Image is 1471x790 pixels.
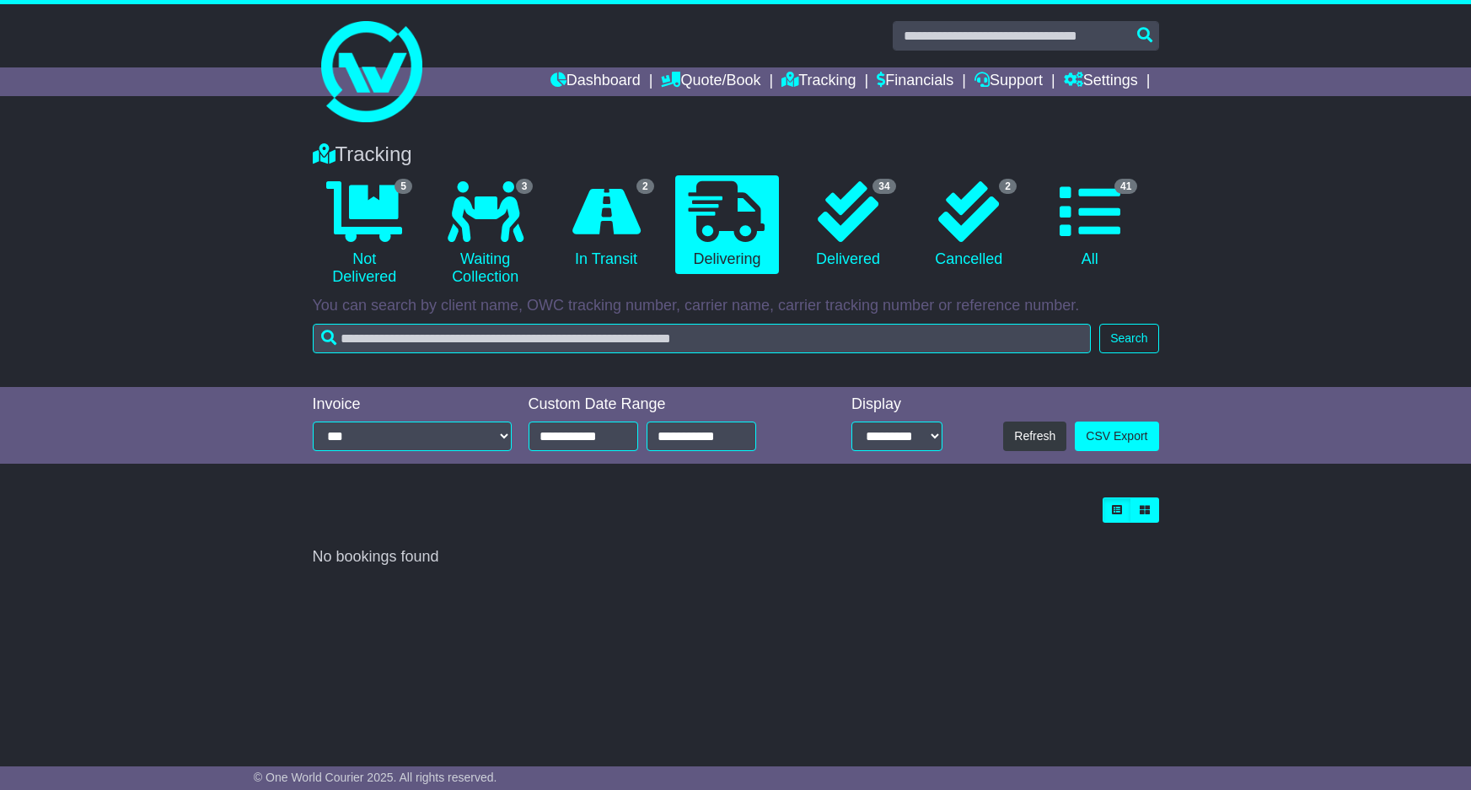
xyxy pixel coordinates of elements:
[1038,175,1141,275] a: 41 All
[1114,179,1137,194] span: 41
[516,179,534,194] span: 3
[395,179,412,194] span: 5
[1064,67,1138,96] a: Settings
[304,142,1168,167] div: Tracking
[796,175,899,275] a: 34 Delivered
[313,175,416,293] a: 5 Not Delivered
[851,395,942,414] div: Display
[675,175,779,275] a: Delivering
[661,67,760,96] a: Quote/Book
[433,175,537,293] a: 3 Waiting Collection
[917,175,1021,275] a: 2 Cancelled
[974,67,1043,96] a: Support
[313,548,1159,567] div: No bookings found
[877,67,953,96] a: Financials
[1075,422,1158,451] a: CSV Export
[636,179,654,194] span: 2
[999,179,1017,194] span: 2
[872,179,895,194] span: 34
[1099,324,1158,353] button: Search
[554,175,658,275] a: 2 In Transit
[781,67,856,96] a: Tracking
[1003,422,1066,451] button: Refresh
[313,395,512,414] div: Invoice
[254,771,497,784] span: © One World Courier 2025. All rights reserved.
[550,67,641,96] a: Dashboard
[529,395,799,414] div: Custom Date Range
[313,297,1159,315] p: You can search by client name, OWC tracking number, carrier name, carrier tracking number or refe...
